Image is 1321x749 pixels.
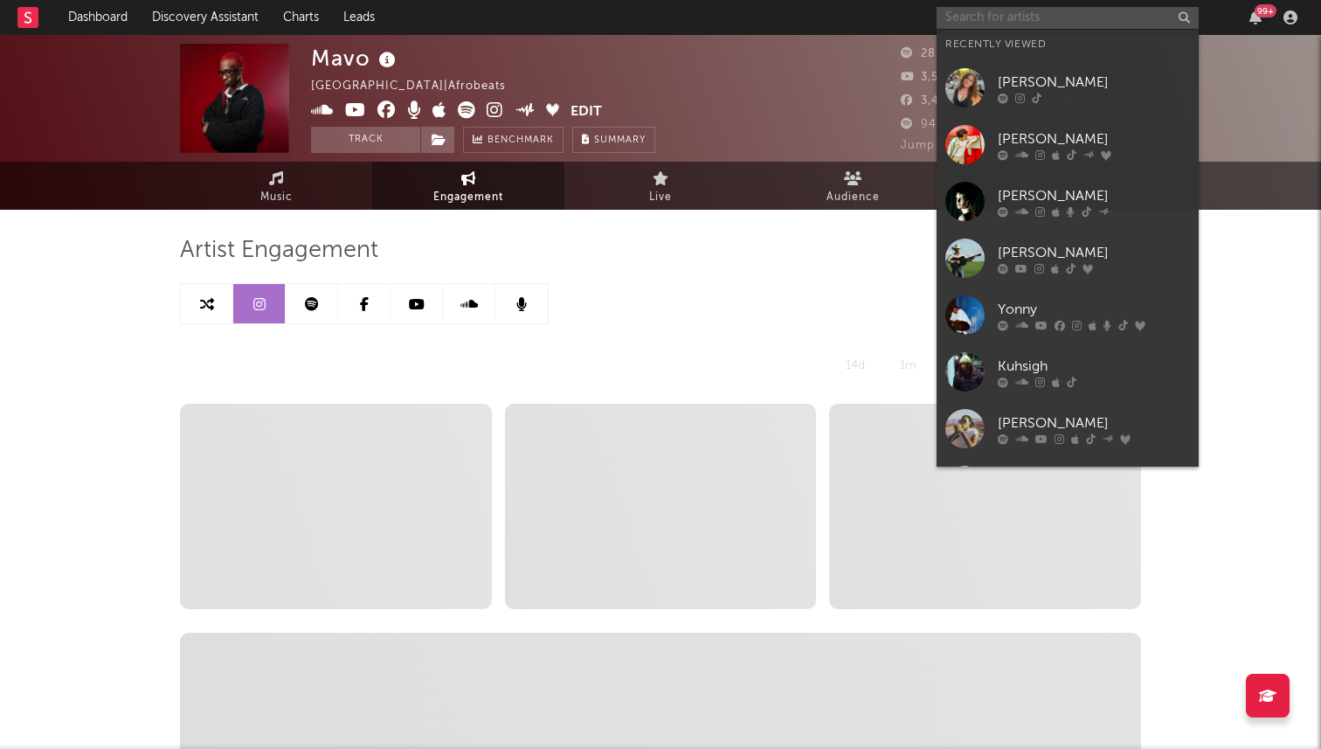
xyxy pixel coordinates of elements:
[594,135,646,145] span: Summary
[311,127,420,153] button: Track
[901,95,955,107] span: 3,400
[372,162,564,210] a: Engagement
[901,72,954,83] span: 3,580
[945,34,1190,55] div: Recently Viewed
[1255,4,1276,17] div: 99 +
[311,76,526,97] div: [GEOGRAPHIC_DATA] | Afrobeats
[180,240,378,261] span: Artist Engagement
[998,356,1190,377] div: Kuhsigh
[998,185,1190,206] div: [PERSON_NAME]
[826,187,880,208] span: Audience
[887,350,930,380] div: 1m
[937,343,1199,400] a: Kuhsigh
[488,130,554,151] span: Benchmark
[937,400,1199,457] a: [PERSON_NAME]
[937,173,1199,230] a: [PERSON_NAME]
[937,230,1199,287] a: [PERSON_NAME]
[998,413,1190,433] div: [PERSON_NAME]
[998,128,1190,149] div: [PERSON_NAME]
[463,127,564,153] a: Benchmark
[937,287,1199,343] a: Yonny
[433,187,503,208] span: Engagement
[901,48,961,59] span: 28,833
[901,119,1075,130] span: 942,921 Monthly Listeners
[998,299,1190,320] div: Yonny
[937,7,1199,29] input: Search for artists
[311,44,400,73] div: Mavo
[649,187,672,208] span: Live
[998,72,1190,93] div: [PERSON_NAME]
[572,127,655,153] button: Summary
[998,242,1190,263] div: [PERSON_NAME]
[757,162,949,210] a: Audience
[571,101,602,123] button: Edit
[901,140,1003,151] span: Jump Score: 97.3
[260,187,293,208] span: Music
[937,116,1199,173] a: [PERSON_NAME]
[180,162,372,210] a: Music
[833,350,878,380] div: 14d
[937,457,1199,514] a: Nebiu
[937,59,1199,116] a: [PERSON_NAME]
[1249,10,1262,24] button: 99+
[564,162,757,210] a: Live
